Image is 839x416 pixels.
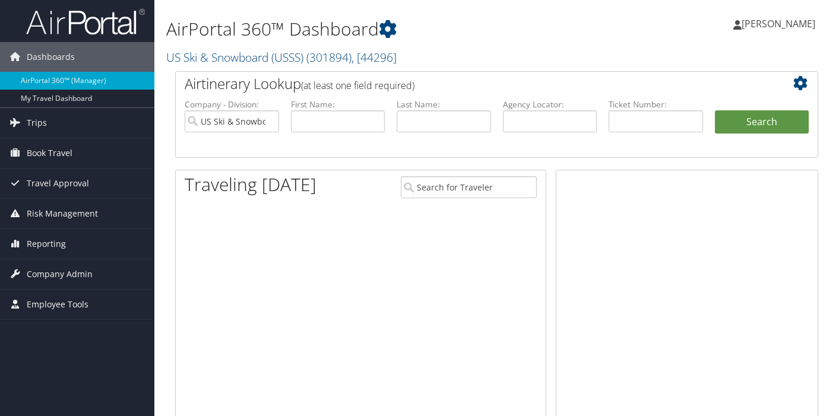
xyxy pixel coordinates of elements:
span: ( 301894 ) [306,49,352,65]
h2: Airtinerary Lookup [185,74,755,94]
span: (at least one field required) [301,79,414,92]
h1: Traveling [DATE] [185,172,316,197]
span: , [ 44296 ] [352,49,397,65]
label: Company - Division: [185,99,279,110]
label: Agency Locator: [503,99,597,110]
span: Company Admin [27,259,93,289]
span: [PERSON_NAME] [742,17,815,30]
span: Travel Approval [27,169,89,198]
span: Dashboards [27,42,75,72]
span: Book Travel [27,138,72,168]
span: Reporting [27,229,66,259]
label: Ticket Number: [609,99,703,110]
span: Trips [27,108,47,138]
label: Last Name: [397,99,491,110]
a: [PERSON_NAME] [733,6,827,42]
label: First Name: [291,99,385,110]
span: Employee Tools [27,290,88,319]
span: Risk Management [27,199,98,228]
a: US Ski & Snowboard (USSS) [166,49,397,65]
button: Search [715,110,809,134]
h1: AirPortal 360™ Dashboard [166,17,607,42]
img: airportal-logo.png [26,8,145,36]
input: Search for Traveler [401,176,537,198]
